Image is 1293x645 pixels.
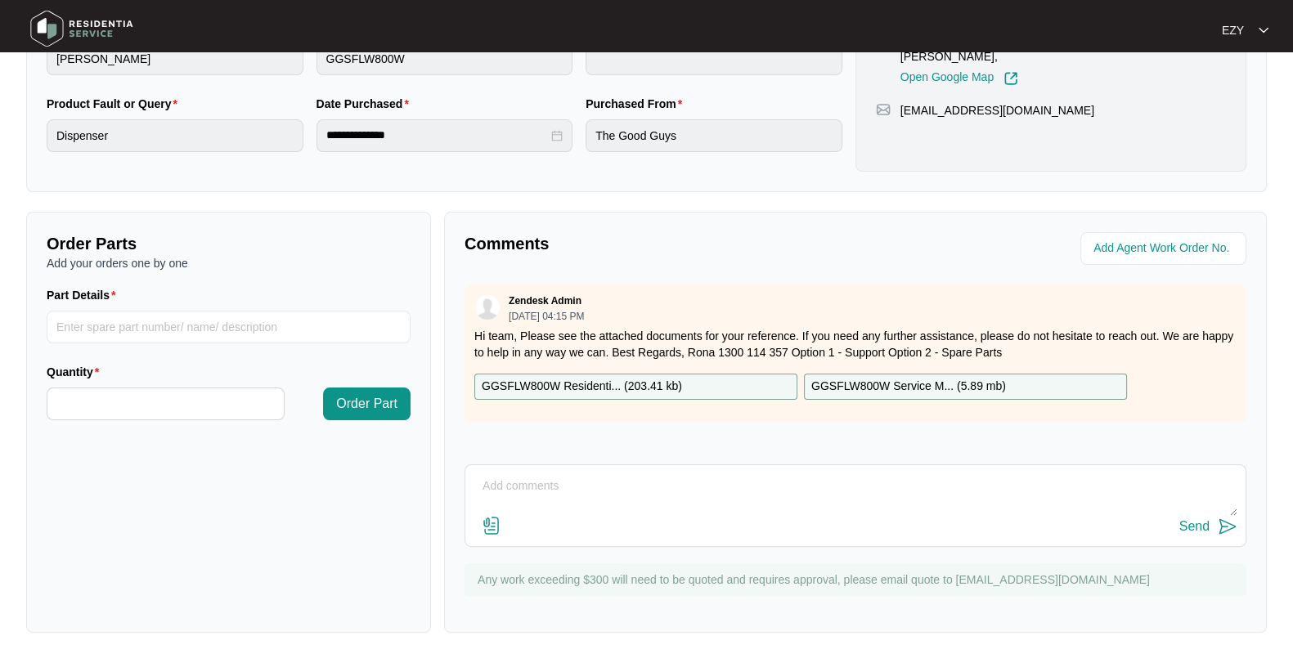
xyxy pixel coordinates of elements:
p: Hi team, Please see the attached documents for your reference. If you need any further assistance... [474,328,1237,361]
input: Part Details [47,311,411,343]
label: Quantity [47,364,106,380]
div: Send [1179,519,1210,534]
p: [EMAIL_ADDRESS][DOMAIN_NAME] [900,102,1094,119]
label: Product Fault or Query [47,96,184,112]
input: Product Model [317,43,573,75]
button: Order Part [323,387,411,420]
img: user.svg [475,295,500,320]
p: EZY [1222,22,1244,38]
input: Quantity [47,388,284,419]
input: Serial Number [586,43,842,75]
img: file-attachment-doc.svg [482,516,501,535]
p: GGSFLW800W Residenti... ( 203.41 kb ) [482,378,682,396]
label: Part Details [47,287,123,303]
p: Add your orders one by one [47,255,411,271]
p: Comments [465,232,844,255]
img: Link-External [1003,71,1018,86]
label: Date Purchased [317,96,415,112]
p: Order Parts [47,232,411,255]
img: dropdown arrow [1259,26,1268,34]
p: [DATE] 04:15 PM [509,311,584,321]
a: Open Google Map [900,71,1018,86]
label: Purchased From [586,96,689,112]
img: map-pin [876,102,891,117]
p: Any work exceeding $300 will need to be quoted and requires approval, please email quote to [EMAI... [478,571,1238,588]
button: Send [1179,516,1237,538]
input: Purchased From [586,119,842,152]
p: GGSFLW800W Service M... ( 5.89 mb ) [811,378,1006,396]
input: Brand [47,43,303,75]
span: Order Part [336,394,397,414]
img: send-icon.svg [1218,517,1237,536]
img: residentia service logo [25,4,139,53]
input: Add Agent Work Order No. [1093,239,1237,258]
input: Date Purchased [326,127,549,144]
input: Product Fault or Query [47,119,303,152]
p: Zendesk Admin [509,294,581,307]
